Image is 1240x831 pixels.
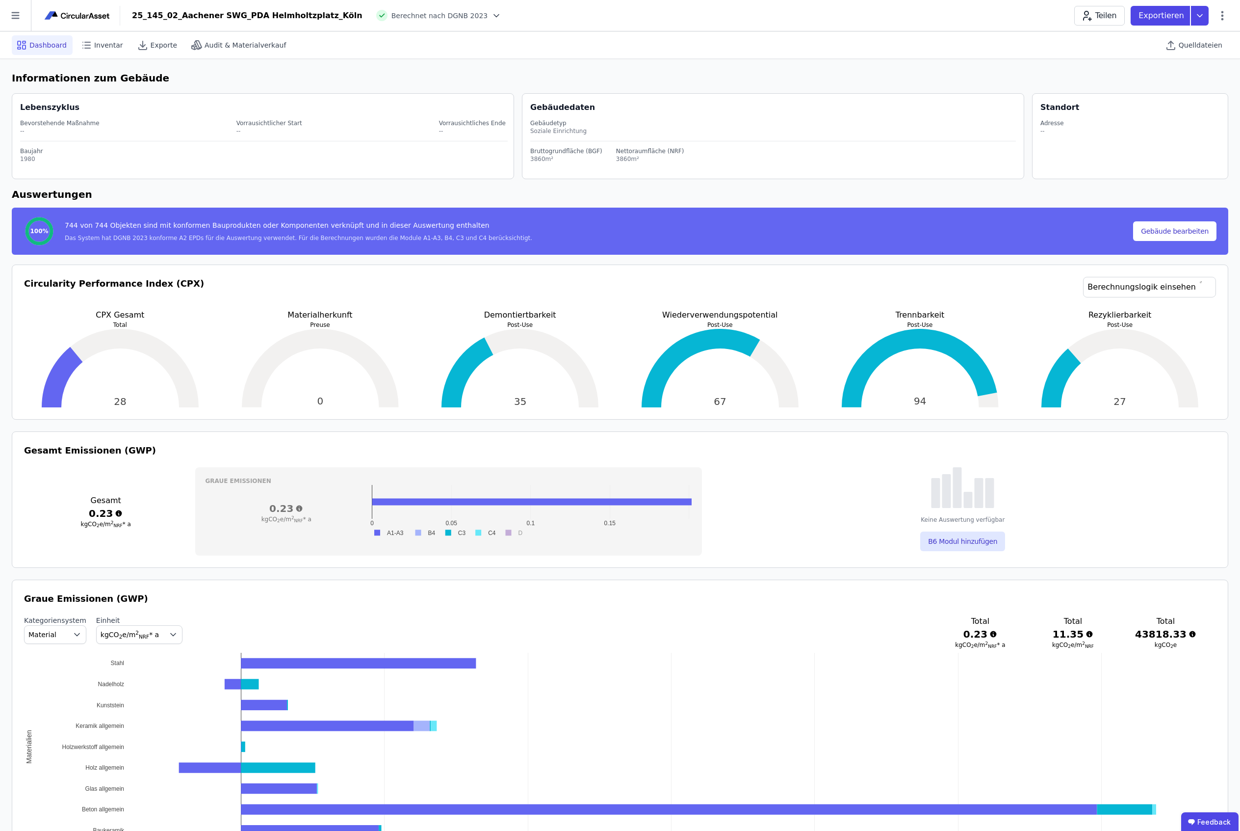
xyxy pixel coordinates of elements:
sub: 2 [1068,644,1071,649]
h6: Auswertungen [12,187,1228,202]
p: Post-Use [1024,321,1216,329]
h3: Total [1135,616,1196,627]
h6: Informationen zum Gebäude [12,71,1228,85]
h3: 11.35 [1042,627,1104,641]
img: Concular [43,10,112,22]
span: kgCO e/m * a [955,642,1005,648]
div: Bruttogrundfläche (BGF) [530,147,602,155]
p: Preuse [224,321,416,329]
div: Das System hat DGNB 2023 konforme A2 EPDs für die Auswertung verwendet. Für die Berechnungen wurd... [65,234,532,242]
span: Inventar [94,40,123,50]
div: -- [439,127,506,135]
h3: Gesamt [24,495,187,507]
p: Materialherkunft [224,309,416,321]
sup: 2 [1082,641,1085,646]
div: Nettoraumfläche (NRF) [616,147,684,155]
div: -- [1040,127,1064,135]
label: Kategoriensystem [24,616,86,625]
p: Post-Use [424,321,616,329]
sub: NRF [294,518,303,523]
div: Bevorstehende Maßnahme [20,119,100,127]
p: CPX Gesamt [24,309,216,321]
span: Quelldateien [1179,40,1222,50]
div: Standort [1040,102,1079,113]
sub: NRF [139,634,149,640]
span: Berechnet nach DGNB 2023 [391,11,488,21]
span: kgCO e/m * a [81,521,131,528]
sub: NRF [114,523,123,528]
p: Wiederverwendungspotential [624,309,816,321]
h3: Total [950,616,1011,627]
img: empty-state [931,467,994,508]
span: kgCO e/m * a [261,516,311,523]
div: Soziale Einrichtung [530,127,1016,135]
sub: NRF [1085,644,1094,649]
div: Lebenszyklus [20,102,79,113]
h3: Graue Emissionen [205,477,692,485]
sub: NRF [988,644,997,649]
sub: 2 [1170,644,1173,649]
span: kgCO e/m * a [101,631,159,639]
h3: Gesamt Emissionen (GWP) [24,444,1216,457]
div: 3860m² [616,155,684,163]
button: Teilen [1074,6,1125,26]
label: Einheit [96,616,182,625]
span: 100% [30,227,48,235]
div: Baujahr [20,147,508,155]
h3: Total [1042,616,1104,627]
div: Gebäudetyp [530,119,1016,127]
sub: 2 [119,634,123,640]
div: Gebäudedaten [530,102,1024,113]
span: Material [28,630,56,640]
sup: 2 [291,515,294,520]
p: Post-Use [624,321,816,329]
sub: 2 [971,644,974,649]
p: Exportieren [1138,10,1186,22]
sup: 2 [985,641,988,646]
p: Post-Use [824,321,1016,329]
div: Vorrausichtlicher Start [236,119,302,127]
p: Rezyklierbarkeit [1024,309,1216,321]
div: 1980 [20,155,508,163]
div: 3860m² [530,155,602,163]
span: kgCO e/m [1052,642,1094,648]
span: Dashboard [29,40,67,50]
h3: 0.23 [950,627,1011,641]
h3: 0.23 [24,507,187,520]
sup: 2 [111,520,114,525]
div: 25_145_02_Aachener SWG_PDA Helmholtzplatz_Köln [132,10,362,22]
span: kgCO e [1155,642,1177,648]
sub: 2 [277,518,280,523]
p: Total [24,321,216,329]
sub: 2 [97,523,100,528]
div: 744 von 744 Objekten sind mit konformen Bauprodukten oder Komponenten verknüpft und in dieser Aus... [65,220,532,234]
h3: 43818.33 [1135,627,1196,641]
div: Adresse [1040,119,1064,127]
p: Trennbarkeit [824,309,1016,321]
div: -- [20,127,100,135]
span: Audit & Materialverkauf [205,40,286,50]
sup: 2 [135,630,139,636]
h3: Circularity Performance Index (CPX) [24,277,204,309]
button: Material [24,625,86,644]
button: kgCO2e/m2NRF* a [96,625,182,644]
p: Demontiertbarkeit [424,309,616,321]
span: Exporte [151,40,177,50]
button: B6 Modul hinzufügen [920,532,1005,551]
div: Keine Auswertung verfügbar [921,516,1005,524]
h3: 0.23 [205,502,367,515]
div: -- [236,127,302,135]
a: Berechnungslogik einsehen [1083,277,1216,297]
h3: Graue Emissionen (GWP) [24,592,1216,606]
button: Gebäude bearbeiten [1133,221,1216,241]
div: Vorrausichtliches Ende [439,119,506,127]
